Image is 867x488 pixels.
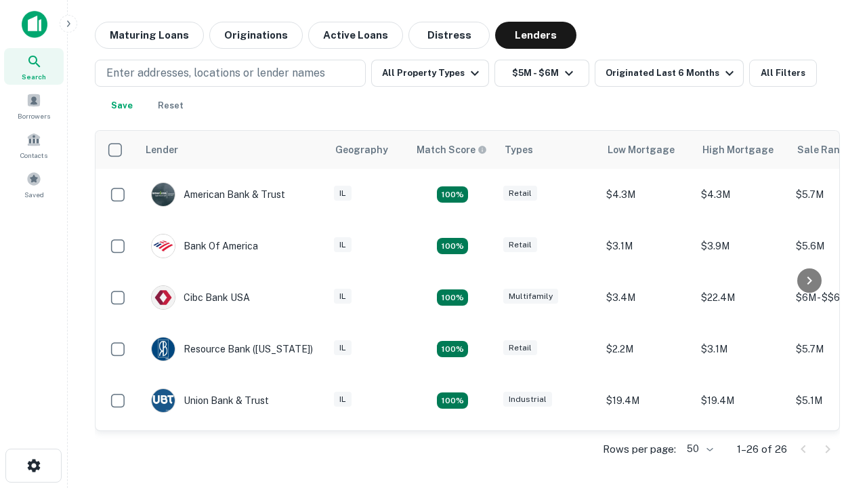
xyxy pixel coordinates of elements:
[152,183,175,206] img: picture
[334,289,352,304] div: IL
[599,131,694,169] th: Low Mortgage
[599,426,694,478] td: $4M
[505,142,533,158] div: Types
[4,166,64,203] a: Saved
[209,22,303,49] button: Originations
[327,131,408,169] th: Geography
[95,22,204,49] button: Maturing Loans
[599,375,694,426] td: $19.4M
[152,389,175,412] img: picture
[4,127,64,163] a: Contacts
[437,186,468,203] div: Matching Properties: 7, hasApolloMatch: undefined
[503,392,552,407] div: Industrial
[152,338,175,361] img: picture
[152,235,175,258] img: picture
[694,323,789,375] td: $3.1M
[694,131,789,169] th: High Mortgage
[152,286,175,309] img: picture
[599,169,694,220] td: $4.3M
[371,60,489,87] button: All Property Types
[681,439,715,459] div: 50
[146,142,178,158] div: Lender
[437,238,468,254] div: Matching Properties: 4, hasApolloMatch: undefined
[799,336,867,401] iframe: Chat Widget
[437,341,468,357] div: Matching Properties: 4, hasApolloMatch: undefined
[503,237,537,253] div: Retail
[106,65,325,81] p: Enter addresses, locations or lender names
[749,60,817,87] button: All Filters
[151,337,313,361] div: Resource Bank ([US_STATE])
[694,169,789,220] td: $4.3M
[599,323,694,375] td: $2.2M
[334,237,352,253] div: IL
[599,272,694,323] td: $3.4M
[408,131,496,169] th: Capitalize uses an advanced AI algorithm to match your search with the best lender. The match sco...
[702,142,774,158] div: High Mortgage
[149,92,192,119] button: Reset
[496,131,599,169] th: Types
[606,65,738,81] div: Originated Last 6 Months
[151,234,258,258] div: Bank Of America
[151,182,285,207] div: American Bank & Trust
[694,272,789,323] td: $22.4M
[22,71,46,82] span: Search
[334,392,352,407] div: IL
[151,285,250,310] div: Cibc Bank USA
[494,60,589,87] button: $5M - $6M
[18,110,50,121] span: Borrowers
[138,131,327,169] th: Lender
[334,186,352,201] div: IL
[503,186,537,201] div: Retail
[4,48,64,85] a: Search
[4,87,64,124] a: Borrowers
[737,441,787,457] p: 1–26 of 26
[95,60,366,87] button: Enter addresses, locations or lender names
[334,340,352,356] div: IL
[503,289,558,304] div: Multifamily
[100,92,144,119] button: Save your search to get updates of matches that match your search criteria.
[603,441,676,457] p: Rows per page:
[335,142,388,158] div: Geography
[599,220,694,272] td: $3.1M
[694,375,789,426] td: $19.4M
[437,289,468,306] div: Matching Properties: 4, hasApolloMatch: undefined
[24,189,44,200] span: Saved
[20,150,47,161] span: Contacts
[308,22,403,49] button: Active Loans
[503,340,537,356] div: Retail
[417,142,487,157] div: Capitalize uses an advanced AI algorithm to match your search with the best lender. The match sco...
[595,60,744,87] button: Originated Last 6 Months
[437,392,468,409] div: Matching Properties: 4, hasApolloMatch: undefined
[694,426,789,478] td: $4M
[417,142,484,157] h6: Match Score
[22,11,47,38] img: capitalize-icon.png
[408,22,490,49] button: Distress
[495,22,576,49] button: Lenders
[608,142,675,158] div: Low Mortgage
[151,388,269,413] div: Union Bank & Trust
[694,220,789,272] td: $3.9M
